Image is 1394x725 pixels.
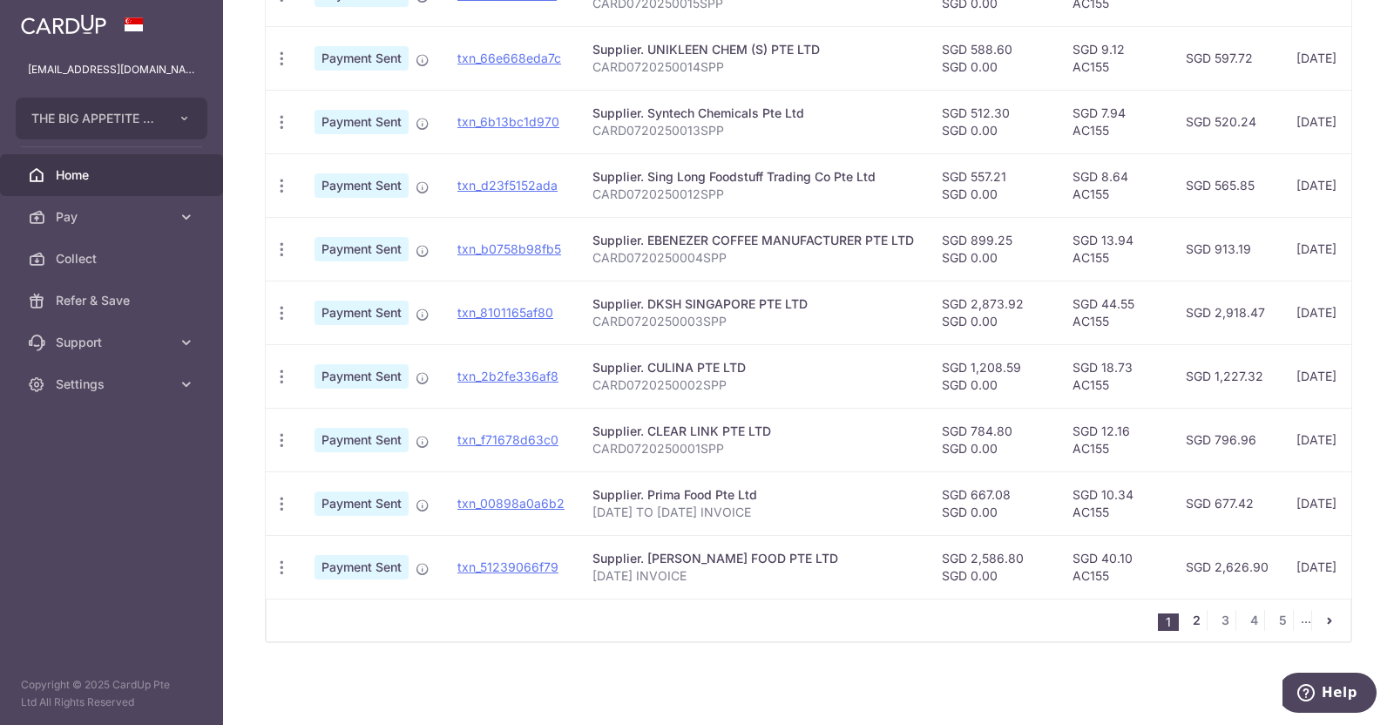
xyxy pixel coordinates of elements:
[928,471,1059,535] td: SGD 667.08 SGD 0.00
[1186,610,1207,631] a: 2
[1172,153,1282,217] td: SGD 565.85
[592,550,914,567] div: Supplier. [PERSON_NAME] FOOD PTE LTD
[1172,535,1282,599] td: SGD 2,626.90
[315,555,409,579] span: Payment Sent
[1172,90,1282,153] td: SGD 520.24
[928,281,1059,344] td: SGD 2,873.92 SGD 0.00
[1059,344,1172,408] td: SGD 18.73 AC155
[56,166,171,184] span: Home
[1059,535,1172,599] td: SGD 40.10 AC155
[28,61,195,78] p: [EMAIL_ADDRESS][DOMAIN_NAME]
[928,217,1059,281] td: SGD 899.25 SGD 0.00
[457,559,558,574] a: txn_51239066f79
[928,153,1059,217] td: SGD 557.21 SGD 0.00
[592,249,914,267] p: CARD0720250004SPP
[1059,281,1172,344] td: SGD 44.55 AC155
[928,535,1059,599] td: SGD 2,586.80 SGD 0.00
[457,178,558,193] a: txn_d23f5152ada
[592,105,914,122] div: Supplier. Syntech Chemicals Pte Ltd
[56,208,171,226] span: Pay
[592,41,914,58] div: Supplier. UNIKLEEN CHEM (S) PTE LTD
[928,90,1059,153] td: SGD 512.30 SGD 0.00
[928,408,1059,471] td: SGD 784.80 SGD 0.00
[457,305,553,320] a: txn_8101165af80
[1158,600,1350,641] nav: pager
[928,344,1059,408] td: SGD 1,208.59 SGD 0.00
[1272,610,1293,631] a: 5
[592,423,914,440] div: Supplier. CLEAR LINK PTE LTD
[592,359,914,376] div: Supplier. CULINA PTE LTD
[1172,408,1282,471] td: SGD 796.96
[457,369,558,383] a: txn_2b2fe336af8
[1059,217,1172,281] td: SGD 13.94 AC155
[56,292,171,309] span: Refer & Save
[592,376,914,394] p: CARD0720250002SPP
[1301,610,1312,631] li: ...
[457,496,565,511] a: txn_00898a0a6b2
[1172,26,1282,90] td: SGD 597.72
[457,432,558,447] a: txn_f71678d63c0
[315,491,409,516] span: Payment Sent
[592,232,914,249] div: Supplier. EBENEZER COFFEE MANUFACTURER PTE LTD
[1172,471,1282,535] td: SGD 677.42
[592,313,914,330] p: CARD0720250003SPP
[56,376,171,393] span: Settings
[592,567,914,585] p: [DATE] INVOICE
[315,428,409,452] span: Payment Sent
[21,14,106,35] img: CardUp
[315,110,409,134] span: Payment Sent
[56,250,171,268] span: Collect
[928,26,1059,90] td: SGD 588.60 SGD 0.00
[592,168,914,186] div: Supplier. Sing Long Foodstuff Trading Co Pte Ltd
[315,237,409,261] span: Payment Sent
[315,301,409,325] span: Payment Sent
[1282,673,1377,716] iframe: Opens a widget where you can find more information
[1158,613,1179,631] li: 1
[1215,610,1235,631] a: 3
[592,440,914,457] p: CARD0720250001SPP
[315,46,409,71] span: Payment Sent
[1059,90,1172,153] td: SGD 7.94 AC155
[1172,281,1282,344] td: SGD 2,918.47
[592,295,914,313] div: Supplier. DKSH SINGAPORE PTE LTD
[457,241,561,256] a: txn_b0758b98fb5
[592,486,914,504] div: Supplier. Prima Food Pte Ltd
[457,114,559,129] a: txn_6b13bc1d970
[56,334,171,351] span: Support
[592,186,914,203] p: CARD0720250012SPP
[1059,26,1172,90] td: SGD 9.12 AC155
[1172,217,1282,281] td: SGD 913.19
[315,364,409,389] span: Payment Sent
[31,110,160,127] span: THE BIG APPETITE COMPANY PTE LTD
[1172,344,1282,408] td: SGD 1,227.32
[592,58,914,76] p: CARD0720250014SPP
[1243,610,1264,631] a: 4
[16,98,207,139] button: THE BIG APPETITE COMPANY PTE LTD
[1059,408,1172,471] td: SGD 12.16 AC155
[592,504,914,521] p: [DATE] TO [DATE] INVOICE
[315,173,409,198] span: Payment Sent
[457,51,561,65] a: txn_66e668eda7c
[1059,471,1172,535] td: SGD 10.34 AC155
[592,122,914,139] p: CARD0720250013SPP
[1059,153,1172,217] td: SGD 8.64 AC155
